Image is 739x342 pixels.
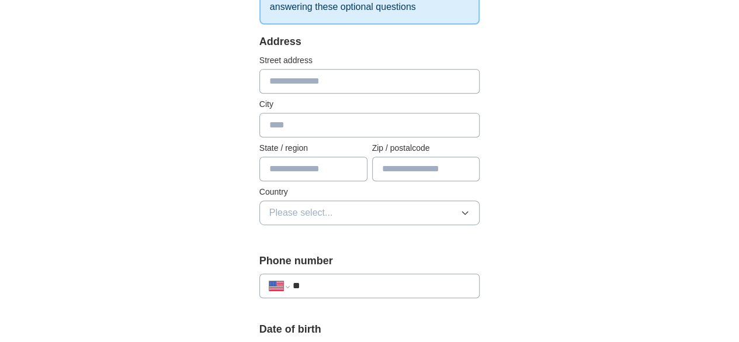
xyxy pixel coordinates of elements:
label: Date of birth [259,322,480,337]
label: Phone number [259,253,480,269]
div: Address [259,34,480,50]
span: Please select... [269,206,333,220]
label: Street address [259,54,480,67]
label: City [259,98,480,110]
button: Please select... [259,201,480,225]
label: Country [259,186,480,198]
label: Zip / postalcode [372,142,480,154]
label: State / region [259,142,367,154]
